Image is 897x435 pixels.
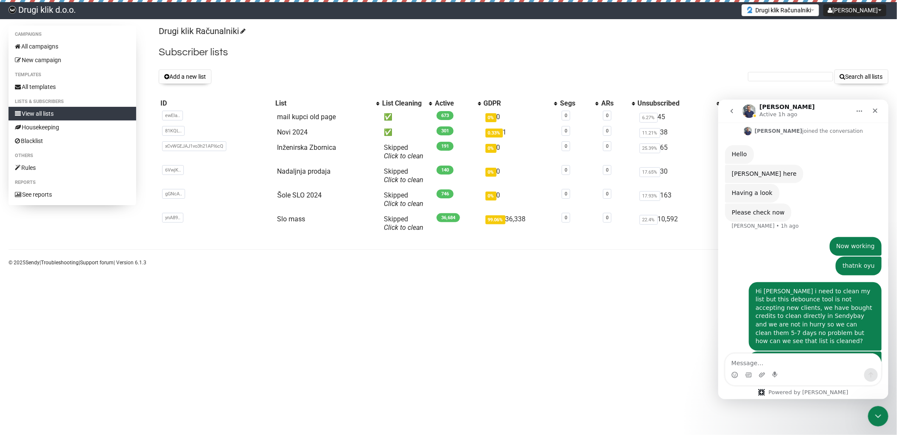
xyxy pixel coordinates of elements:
[9,29,136,40] li: Campaigns
[636,97,721,109] th: Unsubscribed: No sort applied, activate to apply an ascending sort
[384,200,423,208] a: Click to clean
[437,213,460,222] span: 36,684
[9,40,136,53] a: All campaigns
[606,128,608,134] a: 0
[746,6,753,13] img: 2.jpg
[277,215,305,223] a: Slo mass
[162,141,226,151] span: xCvWGEJAJ1vo3h21API6cQ
[9,70,136,80] li: Templates
[842,99,880,108] div: Delete
[742,4,819,16] button: Drugi klik Računalniki
[9,177,136,188] li: Reports
[486,129,503,137] span: 0.33%
[437,166,454,175] span: 140
[486,192,497,200] span: 0%
[9,188,136,201] a: See reports
[482,97,558,109] th: GDPR: No sort applied, activate to apply an ascending sort
[384,215,423,232] span: Skipped
[9,120,136,134] a: Housekeeping
[718,100,888,399] iframe: Intercom live chat
[382,99,425,108] div: List Cleaning
[437,142,454,151] span: 191
[277,167,331,175] a: Nadaljnja prodaja
[162,165,184,175] span: 6VwjK..
[790,99,814,108] div: Hide
[80,260,114,266] a: Support forum
[606,215,608,220] a: 0
[486,113,497,122] span: 0%
[384,191,423,208] span: Skipped
[723,99,786,108] div: Bounced
[606,113,608,118] a: 0
[277,191,322,199] a: Šole SLO 2024
[162,126,185,136] span: 81KQL..
[640,128,660,138] span: 11.21%
[606,167,608,173] a: 0
[41,260,79,266] a: Troubleshooting
[788,97,816,109] th: Hide: No sort applied, sorting is disabled
[606,191,608,197] a: 0
[640,143,660,153] span: 25.39%
[484,99,550,108] div: GDPR
[834,69,888,84] button: Search all lists
[9,97,136,107] li: Lists & subscribers
[601,99,628,108] div: ARs
[9,53,136,67] a: New campaign
[600,97,636,109] th: ARs: No sort applied, activate to apply an ascending sort
[159,26,244,36] a: Drugi klik Računalniki
[636,212,721,235] td: 10,592
[486,144,497,153] span: 0%
[565,113,567,118] a: 0
[384,143,423,160] span: Skipped
[277,128,308,136] a: Novi 2024
[640,191,660,201] span: 17.93%
[380,125,433,140] td: ✅
[636,164,721,188] td: 30
[636,109,721,125] td: 45
[565,191,567,197] a: 0
[277,113,336,121] a: mail kupci old page
[486,168,497,177] span: 0%
[274,97,380,109] th: List: No sort applied, activate to apply an ascending sort
[9,258,146,267] p: © 2025 | | | Version 6.1.3
[565,215,567,220] a: 0
[162,111,183,120] span: ewEla..
[636,125,721,140] td: 38
[560,99,591,108] div: Segs
[482,212,558,235] td: 36,338
[384,152,423,160] a: Click to clean
[437,189,454,198] span: 746
[162,213,183,223] span: ynA89..
[9,134,136,148] a: Blacklist
[159,69,211,84] button: Add a new list
[384,223,423,232] a: Click to clean
[437,111,454,120] span: 673
[9,161,136,175] a: Rules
